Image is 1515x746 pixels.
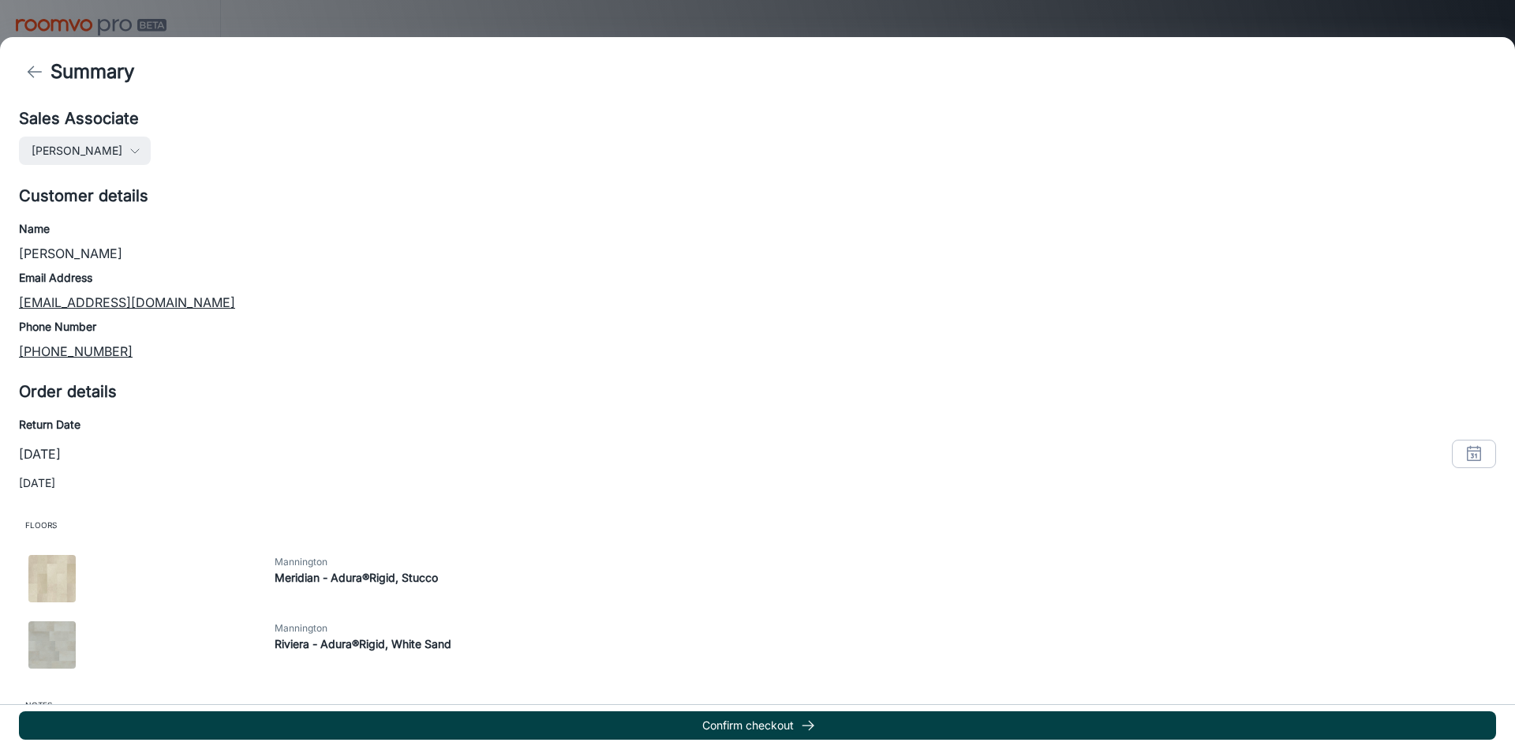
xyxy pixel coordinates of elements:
[19,56,50,88] button: back
[275,621,1499,635] span: Mannington
[19,220,1496,238] h6: Name
[275,635,1499,653] h6: Riviera - Adura®Rigid, White Sand
[19,691,1496,719] span: Notes
[19,107,139,130] h5: Sales Associate
[19,343,133,359] a: [PHONE_NUMBER]
[19,416,1496,433] h6: Return Date
[19,294,235,310] a: [EMAIL_ADDRESS][DOMAIN_NAME]
[28,621,76,669] img: Riviera - Adura®Rigid, White Sand
[19,137,151,165] button: [PERSON_NAME]
[19,444,61,463] p: [DATE]
[19,269,1496,287] h6: Email Address
[19,244,1496,263] p: [PERSON_NAME]
[28,555,76,602] img: Meridian - Adura®Rigid, Stucco
[19,511,1496,539] span: Floors
[19,318,1496,336] h6: Phone Number
[19,380,1496,403] h5: Order details
[275,569,1499,587] h6: Meridian - Adura®Rigid, Stucco
[19,711,1496,740] button: Confirm checkout
[19,184,1496,208] h5: Customer details
[50,58,134,86] h4: Summary
[275,555,1499,569] span: Mannington
[19,474,1496,492] p: [DATE]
